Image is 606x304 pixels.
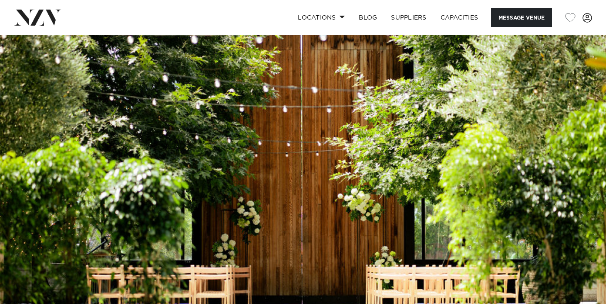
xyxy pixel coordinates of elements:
a: Capacities [434,8,485,27]
a: Locations [291,8,352,27]
a: BLOG [352,8,384,27]
button: Message Venue [491,8,552,27]
img: nzv-logo.png [14,10,61,25]
a: SUPPLIERS [384,8,433,27]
